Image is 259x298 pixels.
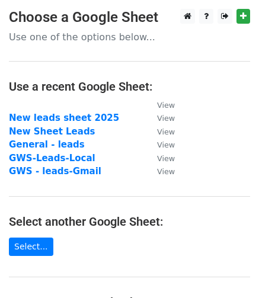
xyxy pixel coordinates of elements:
[9,113,119,123] a: New leads sheet 2025
[9,31,250,43] p: Use one of the options below...
[9,238,53,256] a: Select...
[145,126,175,137] a: View
[157,140,175,149] small: View
[9,139,85,150] a: General - leads
[9,153,95,164] a: GWS-Leads-Local
[145,166,175,177] a: View
[145,113,175,123] a: View
[145,139,175,150] a: View
[9,166,101,177] a: GWS - leads-Gmail
[145,100,175,110] a: View
[157,127,175,136] small: View
[157,167,175,176] small: View
[145,153,175,164] a: View
[9,126,95,137] a: New Sheet Leads
[9,79,250,94] h4: Use a recent Google Sheet:
[9,9,250,26] h3: Choose a Google Sheet
[157,101,175,110] small: View
[157,154,175,163] small: View
[9,214,250,229] h4: Select another Google Sheet:
[157,114,175,123] small: View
